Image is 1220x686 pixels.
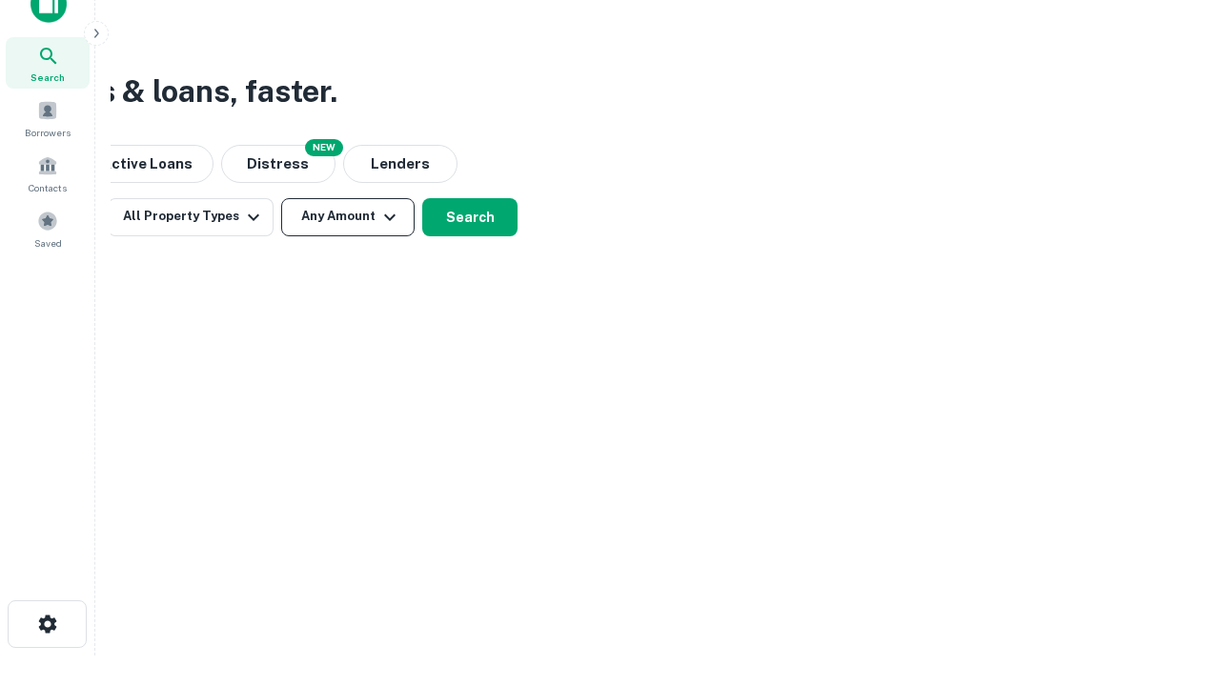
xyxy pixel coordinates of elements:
[6,92,90,144] a: Borrowers
[108,198,274,236] button: All Property Types
[221,145,335,183] button: Search distressed loans with lien and other non-mortgage details.
[6,37,90,89] a: Search
[80,145,213,183] button: Active Loans
[6,148,90,199] a: Contacts
[34,235,62,251] span: Saved
[281,198,415,236] button: Any Amount
[422,198,518,236] button: Search
[29,180,67,195] span: Contacts
[25,125,71,140] span: Borrowers
[1125,534,1220,625] iframe: Chat Widget
[305,139,343,156] div: NEW
[343,145,457,183] button: Lenders
[30,70,65,85] span: Search
[6,203,90,254] a: Saved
